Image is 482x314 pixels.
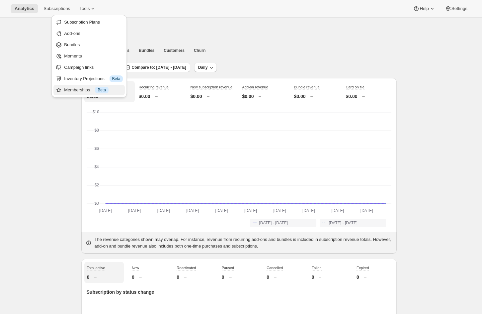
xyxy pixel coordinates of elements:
[11,4,38,13] button: Analytics
[331,208,344,213] text: [DATE]
[64,20,100,25] span: Subscription Plans
[75,4,100,13] button: Tools
[186,208,199,213] text: [DATE]
[312,274,314,280] p: 0
[122,63,190,72] button: Compare to: [DATE] - [DATE]
[95,236,393,250] p: The revenue categories shown may overlap. For instance, revenue from recurring add-ons and bundle...
[294,85,320,89] span: Bundle revenue
[191,85,233,89] span: New subscription revenue
[98,87,106,93] span: Beta
[132,274,134,280] p: 0
[99,208,112,213] text: [DATE]
[250,219,316,227] button: [DATE] - [DATE]
[53,85,125,95] button: Memberships
[242,93,254,100] p: $0.00
[79,6,90,11] span: Tools
[94,183,99,187] text: $2
[329,220,358,226] span: [DATE] - [DATE]
[94,164,99,169] text: $4
[357,266,369,270] span: Expired
[267,266,283,270] span: Cancelled
[191,93,202,100] p: $0.00
[53,73,125,84] button: Inventory Projections
[40,4,74,13] button: Subscriptions
[222,266,234,270] span: Paused
[244,208,257,213] text: [DATE]
[294,93,306,100] p: $0.00
[441,4,471,13] button: Settings
[94,201,99,206] text: $0
[357,274,359,280] p: 0
[93,110,99,114] text: $10
[139,93,150,100] p: $0.00
[87,289,391,295] p: Subscription by status change
[360,208,373,213] text: [DATE]
[112,76,121,81] span: Beta
[259,220,288,226] span: [DATE] - [DATE]
[320,219,386,227] button: [DATE] - [DATE]
[157,208,170,213] text: [DATE]
[177,266,196,270] span: Reactivated
[194,63,217,72] button: Daily
[15,6,34,11] span: Analytics
[94,146,99,151] text: $6
[64,42,80,47] span: Bundles
[87,266,105,270] span: Total active
[132,266,139,270] span: New
[139,85,169,89] span: Recurring revenue
[64,53,82,58] span: Moments
[64,87,123,93] div: Memberships
[194,48,205,53] span: Churn
[312,266,322,270] span: Failed
[139,48,154,53] span: Bundles
[132,65,186,70] span: Compare to: [DATE] - [DATE]
[222,274,224,280] p: 0
[53,62,125,73] button: Campaign links
[242,85,268,89] span: Add-on revenue
[177,274,179,280] p: 0
[53,28,125,39] button: Add-ons
[53,51,125,61] button: Moments
[267,274,269,280] p: 0
[53,17,125,28] button: Subscription Plans
[64,65,94,70] span: Campaign links
[43,6,70,11] span: Subscriptions
[53,40,125,50] button: Bundles
[273,208,286,213] text: [DATE]
[64,75,123,82] div: Inventory Projections
[302,208,315,213] text: [DATE]
[451,6,467,11] span: Settings
[87,274,90,280] p: 0
[198,65,208,70] span: Daily
[64,31,80,36] span: Add-ons
[128,208,141,213] text: [DATE]
[164,48,185,53] span: Customers
[346,85,364,89] span: Card on file
[409,4,439,13] button: Help
[94,128,99,133] text: $8
[215,208,228,213] text: [DATE]
[346,93,358,100] p: $0.00
[420,6,429,11] span: Help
